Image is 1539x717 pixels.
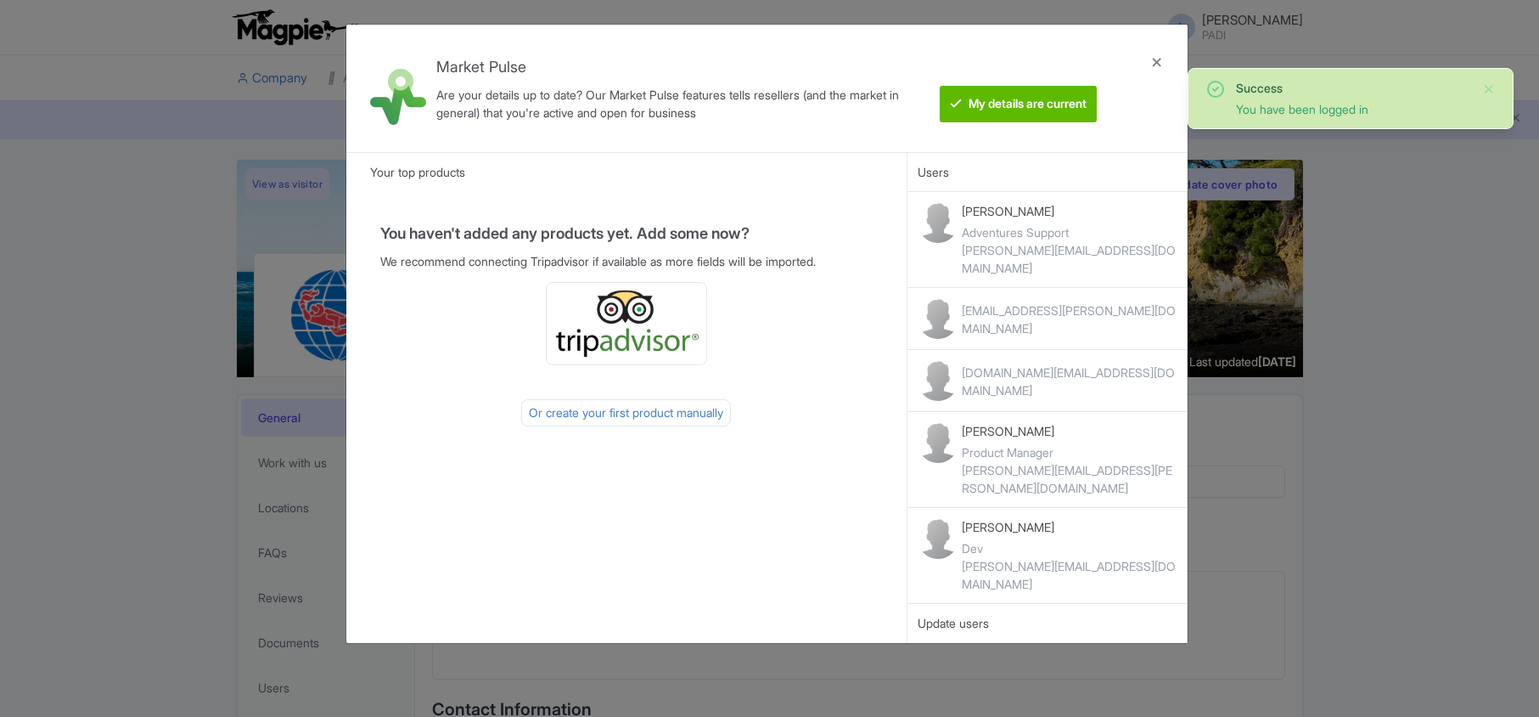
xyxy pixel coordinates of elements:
div: [DOMAIN_NAME][EMAIL_ADDRESS][DOMAIN_NAME] [962,364,1177,399]
btn: My details are current [940,86,1097,122]
div: [PERSON_NAME][EMAIL_ADDRESS][DOMAIN_NAME] [962,557,1177,593]
div: [EMAIL_ADDRESS][PERSON_NAME][DOMAIN_NAME] [962,302,1177,337]
div: Adventures Support [962,223,1177,241]
div: Are your details up to date? Our Market Pulse features tells resellers (and the market in general... [436,86,900,121]
div: You have been logged in [1236,100,1469,118]
img: market_pulse-1-0a5220b3d29e4a0de46fb7534bebe030.svg [370,69,426,125]
div: [PERSON_NAME][EMAIL_ADDRESS][PERSON_NAME][DOMAIN_NAME] [962,461,1177,497]
h4: Market Pulse [436,59,900,76]
div: Dev [962,539,1177,557]
img: contact-b11cc6e953956a0c50a2f97983291f06.png [918,202,958,243]
div: Success [1236,79,1469,97]
p: We recommend connecting Tripadvisor if available as more fields will be imported. [380,252,873,270]
p: [PERSON_NAME] [962,518,1177,536]
h4: You haven't added any products yet. Add some now? [380,225,873,242]
img: contact-b11cc6e953956a0c50a2f97983291f06.png [918,298,958,339]
p: [PERSON_NAME] [962,202,1177,220]
img: contact-b11cc6e953956a0c50a2f97983291f06.png [918,422,958,463]
div: [PERSON_NAME][EMAIL_ADDRESS][DOMAIN_NAME] [962,241,1177,277]
img: contact-b11cc6e953956a0c50a2f97983291f06.png [918,518,958,559]
div: Your top products [346,152,907,191]
div: Or create your first product manually [521,399,731,426]
img: contact-b11cc6e953956a0c50a2f97983291f06.png [918,360,958,401]
div: Update users [918,614,1177,633]
p: [PERSON_NAME] [962,422,1177,440]
div: Product Manager [962,443,1177,461]
img: ta_logo-885a1c64328048f2535e39284ba9d771.png [553,290,699,358]
div: Users [907,152,1188,191]
button: Close [1482,79,1496,99]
